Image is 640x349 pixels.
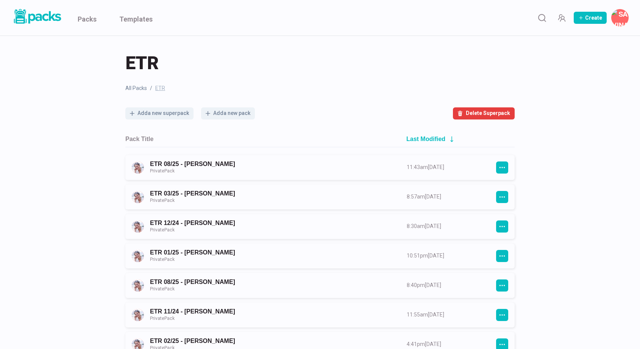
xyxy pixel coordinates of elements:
button: Create Pack [574,12,607,24]
button: Adda new superpack [125,107,194,119]
button: Delete Superpack [453,107,515,119]
img: Packs logo [11,8,62,25]
span: ETR [125,51,159,75]
nav: breadcrumb [125,84,515,92]
a: All Packs [125,84,147,92]
h2: Last Modified [406,135,445,143]
a: Packs logo [11,8,62,28]
h2: Pack Title [125,135,153,143]
span: ETR [155,84,165,92]
button: Manage Team Invites [554,10,569,25]
span: / [150,84,152,92]
button: Adda new pack [201,107,255,119]
button: Savina Tilmann [611,9,629,26]
button: Search [534,10,549,25]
